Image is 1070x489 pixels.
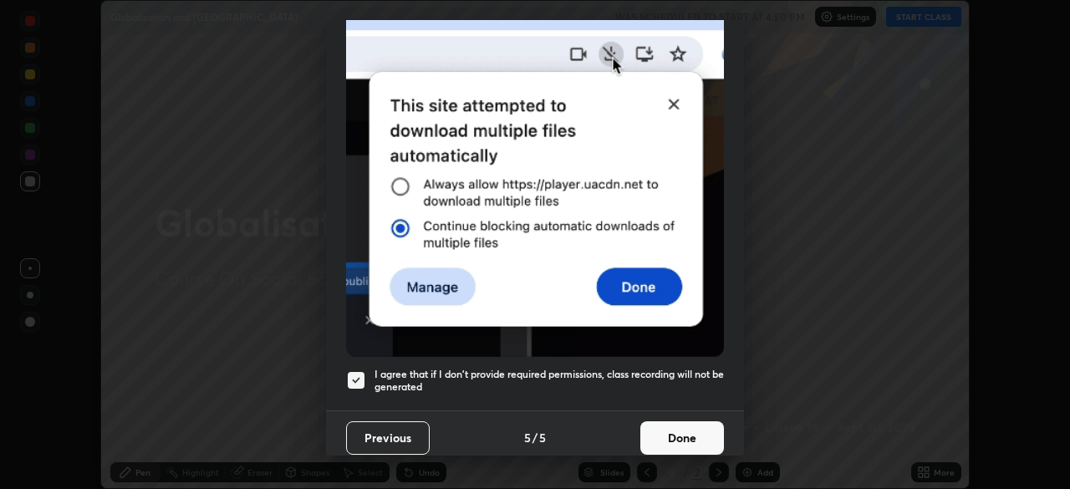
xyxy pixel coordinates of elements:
h4: 5 [539,429,546,446]
button: Previous [346,421,430,455]
h5: I agree that if I don't provide required permissions, class recording will not be generated [374,368,724,394]
h4: / [532,429,538,446]
button: Done [640,421,724,455]
h4: 5 [524,429,531,446]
